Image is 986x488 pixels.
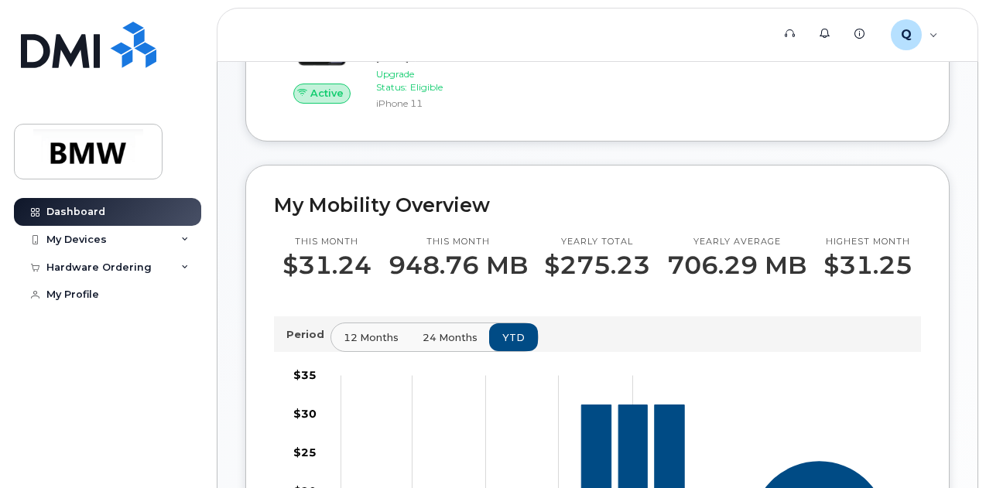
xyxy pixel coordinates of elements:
[410,81,443,93] span: Eligible
[919,421,974,476] iframe: Messenger Launcher
[376,97,471,110] div: iPhone 11
[310,86,344,101] span: Active
[274,193,921,217] h2: My Mobility Overview
[389,236,528,248] p: This month
[901,26,912,44] span: Q
[293,368,317,382] tspan: $35
[282,236,371,248] p: This month
[823,251,912,279] p: $31.25
[376,68,414,93] span: Upgrade Status:
[544,251,650,279] p: $275.23
[423,330,478,345] span: 24 months
[667,251,806,279] p: 706.29 MB
[286,327,330,342] p: Period
[667,236,806,248] p: Yearly average
[823,236,912,248] p: Highest month
[389,251,528,279] p: 948.76 MB
[376,39,440,63] span: at [DATE]
[293,445,317,459] tspan: $25
[544,236,650,248] p: Yearly total
[293,407,317,421] tspan: $30
[880,19,949,50] div: QTD3538
[282,251,371,279] p: $31.24
[344,330,399,345] span: 12 months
